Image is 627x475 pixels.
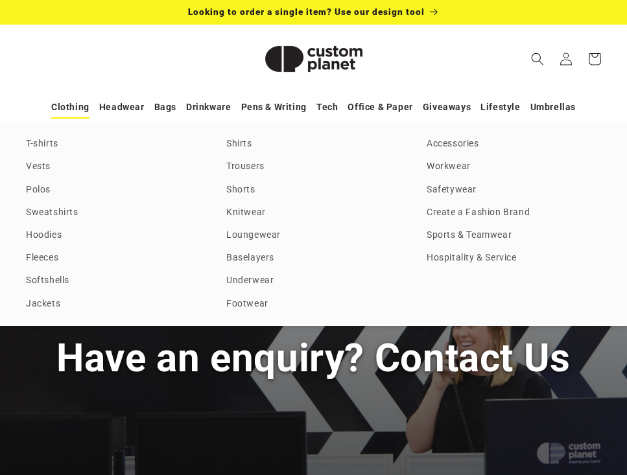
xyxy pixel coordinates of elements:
[427,158,601,176] a: Workwear
[348,96,412,119] a: Office & Paper
[226,181,401,199] a: Shorts
[186,96,231,119] a: Drinkware
[480,96,520,119] a: Lifestyle
[427,204,601,222] a: Create a Fashion Brand
[226,158,401,176] a: Trousers
[226,227,401,244] a: Loungewear
[316,96,338,119] a: Tech
[26,204,200,222] a: Sweatshirts
[154,96,176,119] a: Bags
[26,227,200,244] a: Hoodies
[26,295,200,313] a: Jackets
[26,158,200,176] a: Vests
[99,96,145,119] a: Headwear
[427,249,601,267] a: Hospitality & Service
[226,249,401,267] a: Baselayers
[226,204,401,222] a: Knitwear
[530,96,576,119] a: Umbrellas
[226,135,401,153] a: Shirts
[427,135,601,153] a: Accessories
[26,249,200,267] a: Fleeces
[51,96,89,119] a: Clothing
[226,295,401,313] a: Footwear
[423,96,471,119] a: Giveaways
[26,181,200,199] a: Polos
[56,333,571,383] h1: Have an enquiry? Contact Us
[249,30,379,88] img: Custom Planet
[405,335,627,475] iframe: Chat Widget
[523,45,552,73] summary: Search
[26,272,200,290] a: Softshells
[244,25,383,93] a: Custom Planet
[226,272,401,290] a: Underwear
[427,181,601,199] a: Safetywear
[26,135,200,153] a: T-shirts
[241,96,307,119] a: Pens & Writing
[188,6,425,17] span: Looking to order a single item? Use our design tool
[427,227,601,244] a: Sports & Teamwear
